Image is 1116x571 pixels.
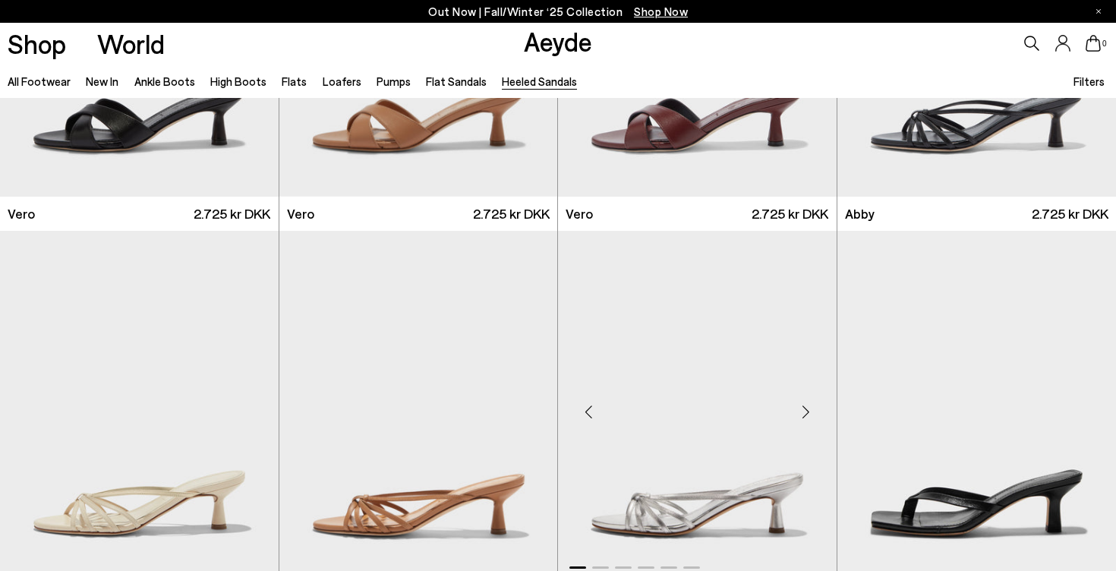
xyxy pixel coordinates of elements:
a: Vero 2.725 kr DKK [558,197,837,231]
a: Pumps [377,74,411,88]
span: 2.725 kr DKK [1032,204,1108,223]
span: Vero [287,204,314,223]
span: 2.725 kr DKK [752,204,828,223]
a: Flats [282,74,307,88]
p: Out Now | Fall/Winter ‘25 Collection [428,2,688,21]
a: Ankle Boots [134,74,195,88]
span: Filters [1073,74,1105,88]
a: Heeled Sandals [502,74,577,88]
a: Shop [8,30,66,57]
a: New In [86,74,118,88]
a: High Boots [210,74,266,88]
span: Vero [8,204,35,223]
a: Aeyde [524,25,592,57]
a: World [97,30,165,57]
a: Loafers [323,74,361,88]
div: Next slide [783,389,829,434]
span: Abby [845,204,875,223]
span: Vero [566,204,593,223]
span: 2.725 kr DKK [473,204,550,223]
a: Flat Sandals [426,74,487,88]
span: 2.725 kr DKK [194,204,270,223]
div: Previous slide [566,389,611,434]
a: All Footwear [8,74,71,88]
span: Navigate to /collections/new-in [634,5,688,18]
span: 0 [1101,39,1108,48]
a: 0 [1086,35,1101,52]
a: Vero 2.725 kr DKK [279,197,558,231]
